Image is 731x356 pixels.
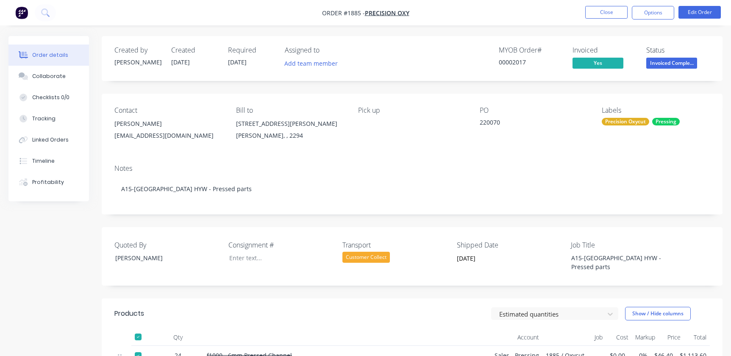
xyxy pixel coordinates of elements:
[8,66,89,87] button: Collaborate
[114,176,710,202] div: A15-[GEOGRAPHIC_DATA] HYW - Pressed parts
[678,6,721,19] button: Edit Order
[108,252,214,264] div: [PERSON_NAME]
[684,329,710,346] div: Total
[280,58,342,69] button: Add team member
[499,58,562,67] div: 00002017
[646,58,697,70] button: Invoiced Comple...
[480,106,588,114] div: PO
[8,44,89,66] button: Order details
[632,6,674,19] button: Options
[114,46,161,54] div: Created by
[571,240,677,250] label: Job Title
[228,58,247,66] span: [DATE]
[114,130,222,142] div: [EMAIL_ADDRESS][DOMAIN_NAME]
[236,106,344,114] div: Bill to
[236,118,344,130] div: [STREET_ADDRESS][PERSON_NAME]
[8,172,89,193] button: Profitability
[32,157,55,165] div: Timeline
[114,118,222,145] div: [PERSON_NAME][EMAIL_ADDRESS][DOMAIN_NAME]
[8,87,89,108] button: Checklists 0/0
[451,252,556,265] input: Enter date
[15,6,28,19] img: Factory
[32,94,69,101] div: Checklists 0/0
[606,329,632,346] div: Cost
[625,307,691,320] button: Show / Hide columns
[32,115,56,122] div: Tracking
[458,329,542,346] div: Account
[114,106,222,114] div: Contact
[32,72,66,80] div: Collaborate
[8,150,89,172] button: Timeline
[236,118,344,145] div: [STREET_ADDRESS][PERSON_NAME][PERSON_NAME], , 2294
[153,329,203,346] div: Qty
[8,108,89,129] button: Tracking
[358,106,466,114] div: Pick up
[285,46,370,54] div: Assigned to
[585,6,628,19] button: Close
[236,130,344,142] div: [PERSON_NAME], , 2294
[228,46,275,54] div: Required
[573,46,636,54] div: Invoiced
[646,58,697,68] span: Invoiced Comple...
[652,118,680,125] div: Pressing
[659,329,684,346] div: Price
[114,309,144,319] div: Products
[32,178,64,186] div: Profitability
[228,240,334,250] label: Consignment #
[365,9,409,17] a: Precision Oxy
[114,164,710,172] div: Notes
[342,252,390,263] div: Customer Collect
[602,106,710,114] div: Labels
[171,46,218,54] div: Created
[342,240,448,250] label: Transport
[646,46,710,54] div: Status
[573,58,623,68] span: Yes
[32,136,69,144] div: Linked Orders
[602,118,649,125] div: Precision Oxycut
[322,9,365,17] span: Order #1885 -
[499,46,562,54] div: MYOB Order #
[285,58,342,69] button: Add team member
[32,51,68,59] div: Order details
[632,329,659,346] div: Markup
[114,58,161,67] div: [PERSON_NAME]
[171,58,190,66] span: [DATE]
[564,252,670,273] div: A15-[GEOGRAPHIC_DATA] HYW - Pressed parts
[8,129,89,150] button: Linked Orders
[114,240,220,250] label: Quoted By
[542,329,606,346] div: Job
[480,118,586,130] div: 220070
[114,118,222,130] div: [PERSON_NAME]
[457,240,563,250] label: Shipped Date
